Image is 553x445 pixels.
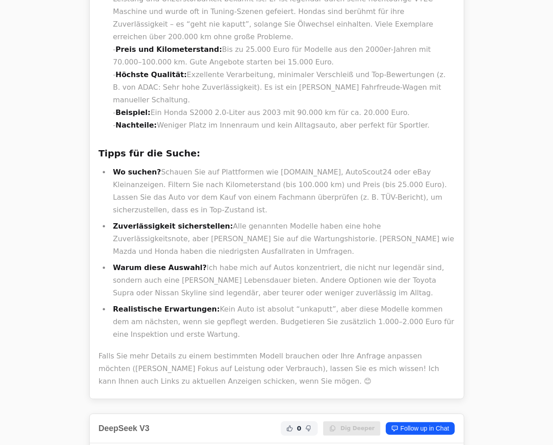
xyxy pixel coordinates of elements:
li: Alle genannten Modelle haben eine hohe Zuverlässigkeitsnote, aber [PERSON_NAME] Sie auf die Wartu... [110,220,455,258]
strong: Preis und Kilometerstand: [115,45,222,54]
button: Not Helpful [303,423,314,434]
strong: Realistische Erwartungen: [113,305,220,313]
h2: DeepSeek V3 [99,422,150,435]
span: 0 [297,424,302,433]
a: Follow up in Chat [386,422,454,435]
li: Ich habe mich auf Autos konzentriert, die nicht nur legendär sind, sondern auch eine [PERSON_NAME... [110,261,455,299]
button: Helpful [284,423,295,434]
strong: Höchste Qualität: [115,70,187,79]
strong: Warum diese Auswahl? [113,263,207,272]
strong: Nachteile: [115,121,157,129]
h3: Tipps für die Suche: [99,146,455,161]
li: Schauen Sie auf Plattformen wie [DOMAIN_NAME], AutoScout24 oder eBay Kleinanzeigen. Filtern Sie n... [110,166,455,216]
strong: Zuverlässigkeit sicherstellen: [113,222,233,230]
p: Falls Sie mehr Details zu einem bestimmten Modell brauchen oder Ihre Anfrage anpassen möchten ([P... [99,350,455,388]
strong: Beispiel: [115,108,151,117]
li: Kein Auto ist absolut “unkaputt”, aber diese Modelle kommen dem am nächsten, wenn sie gepflegt we... [110,303,455,341]
strong: Wo suchen? [113,168,161,176]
